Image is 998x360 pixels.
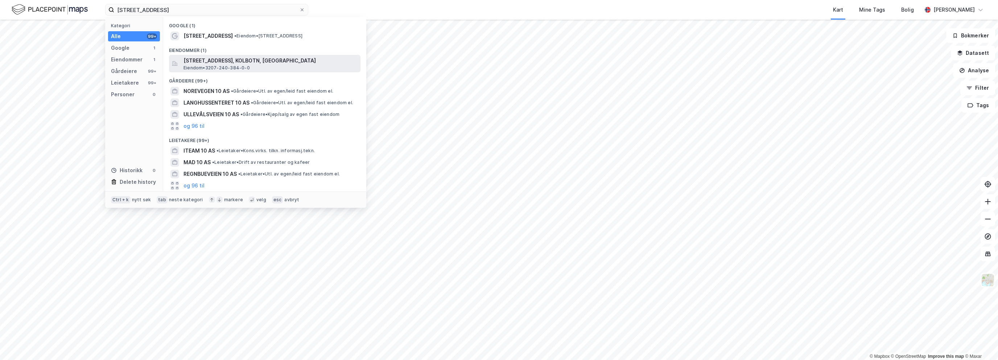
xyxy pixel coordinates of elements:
div: 1 [151,45,157,51]
span: • [212,159,214,165]
img: Z [981,273,995,287]
iframe: Chat Widget [962,325,998,360]
span: • [240,112,243,117]
span: Gårdeiere • Utl. av egen/leid fast eiendom el. [231,88,333,94]
a: OpenStreetMap [891,354,926,359]
input: Søk på adresse, matrikkel, gårdeiere, leietakere eller personer [114,4,299,15]
div: Bolig [901,5,914,14]
div: Alle [111,32,121,41]
div: Personer [111,90,135,99]
div: Gårdeiere (99+) [163,72,366,85]
span: • [216,148,219,153]
div: Kategori [111,23,160,28]
div: neste kategori [169,197,203,203]
span: Leietaker • Drift av restauranter og kafeer [212,159,310,165]
div: 99+ [147,80,157,86]
span: NOREVEGEN 10 AS [183,87,230,96]
button: Tags [961,98,995,113]
span: Gårdeiere • Utl. av egen/leid fast eiendom el. [251,100,353,106]
div: 99+ [147,68,157,74]
img: logo.f888ab2527a4732fd821a326f86c7f29.svg [12,3,88,16]
div: esc [272,196,283,203]
div: Leietakere [111,78,139,87]
span: Eiendom • 3207-240-384-0-0 [183,65,250,71]
button: Filter [960,81,995,95]
div: nytt søk [132,197,151,203]
div: Gårdeiere [111,67,137,76]
span: REGNBUEVEIEN 10 AS [183,170,237,178]
span: ULLEVÅLSVEIEN 10 AS [183,110,239,119]
div: [PERSON_NAME] [933,5,975,14]
div: 0 [151,167,157,173]
div: Ctrl + k [111,196,131,203]
div: 0 [151,92,157,97]
button: og 96 til [183,181,205,190]
button: og 96 til [183,122,205,130]
div: Mine Tags [859,5,885,14]
div: Historikk [111,166,143,175]
div: velg [256,197,266,203]
div: Kart [833,5,843,14]
span: ITEAM 10 AS [183,146,215,155]
div: Kontrollprogram for chat [962,325,998,360]
div: 99+ [147,33,157,39]
div: markere [224,197,243,203]
div: Google [111,44,129,52]
button: Analyse [953,63,995,78]
div: Eiendommer (1) [163,42,366,55]
button: Datasett [951,46,995,60]
span: Leietaker • Kons.virks. tilkn. informasj.tekn. [216,148,315,154]
a: Improve this map [928,354,964,359]
div: Delete history [120,178,156,186]
span: • [231,88,233,94]
span: [STREET_ADDRESS] [183,32,233,40]
div: Eiendommer [111,55,143,64]
div: 1 [151,57,157,62]
span: • [238,171,240,177]
span: • [251,100,253,105]
div: avbryt [284,197,299,203]
span: LANGHUSSENTERET 10 AS [183,98,249,107]
div: Leietakere (99+) [163,132,366,145]
span: • [234,33,236,39]
span: Eiendom • [STREET_ADDRESS] [234,33,302,39]
div: tab [157,196,168,203]
span: Leietaker • Utl. av egen/leid fast eiendom el. [238,171,340,177]
span: [STREET_ADDRESS], KOLBOTN, [GEOGRAPHIC_DATA] [183,56,358,65]
span: Gårdeiere • Kjøp/salg av egen fast eiendom [240,112,339,117]
span: MAD 10 AS [183,158,211,167]
div: Google (1) [163,17,366,30]
button: Bokmerker [946,28,995,43]
a: Mapbox [870,354,890,359]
